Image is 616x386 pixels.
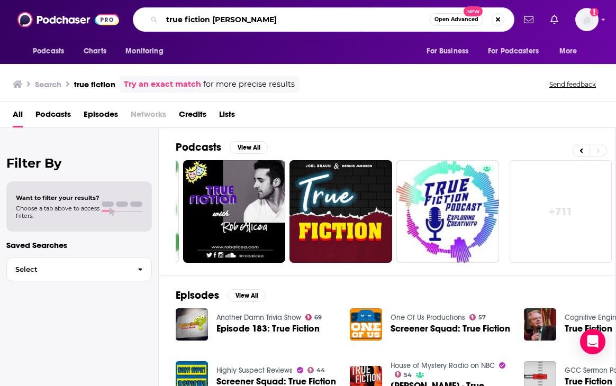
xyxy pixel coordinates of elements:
[590,8,599,16] svg: Add a profile image
[546,11,563,29] a: Show notifications dropdown
[580,329,605,354] div: Open Intercom Messenger
[176,308,208,341] img: Episode 183: True Fiction
[203,78,295,90] span: for more precise results
[176,289,219,302] h2: Episodes
[391,361,495,370] a: House of Mystery Radio on NBC
[35,79,61,89] h3: Search
[77,41,113,61] a: Charts
[559,44,577,59] span: More
[176,141,268,154] a: PodcastsView All
[179,106,206,127] a: Credits
[131,106,166,127] span: Networks
[546,80,599,89] button: Send feedback
[478,315,486,320] span: 57
[395,371,412,378] a: 54
[176,141,221,154] h2: Podcasts
[488,44,539,59] span: For Podcasters
[125,44,163,59] span: Monitoring
[391,313,465,322] a: One Of Us Productions
[6,258,152,281] button: Select
[16,194,99,201] span: Want to filter your results?
[469,314,486,320] a: 57
[133,7,514,32] div: Search podcasts, credits, & more...
[510,160,612,263] a: +711
[35,106,71,127] a: Podcasts
[314,315,322,320] span: 69
[524,308,556,341] img: True Fiction
[162,11,430,28] input: Search podcasts, credits, & more...
[419,41,482,61] button: open menu
[434,17,478,22] span: Open Advanced
[6,155,152,171] h2: Filter By
[552,41,591,61] button: open menu
[316,368,325,373] span: 44
[16,205,99,219] span: Choose a tab above to access filters.
[464,6,483,16] span: New
[307,367,325,373] a: 44
[13,106,23,127] a: All
[427,44,468,59] span: For Business
[575,8,599,31] button: Show profile menu
[74,79,115,89] h3: true fiction
[124,78,201,90] a: Try an exact match
[216,324,320,333] a: Episode 183: True Fiction
[391,324,510,333] a: Screener Squad: True Fiction
[230,141,268,154] button: View All
[17,10,119,30] img: Podchaser - Follow, Share and Rate Podcasts
[575,8,599,31] img: User Profile
[565,324,612,333] a: True Fiction
[7,266,129,273] span: Select
[84,106,118,127] a: Episodes
[216,366,293,375] a: Highly Suspect Reviews
[84,44,106,59] span: Charts
[520,11,538,29] a: Show notifications dropdown
[575,8,599,31] span: Logged in as dmessina
[216,313,301,322] a: Another Damn Trivia Show
[216,377,336,386] a: Screener Squad: True Fiction
[305,314,322,320] a: 69
[219,106,235,127] a: Lists
[25,41,78,61] button: open menu
[430,13,483,26] button: Open AdvancedNew
[176,289,266,302] a: EpisodesView All
[481,41,554,61] button: open menu
[404,373,412,378] span: 54
[6,240,152,250] p: Saved Searches
[228,289,266,302] button: View All
[33,44,64,59] span: Podcasts
[118,41,177,61] button: open menu
[350,308,382,341] img: Screener Squad: True Fiction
